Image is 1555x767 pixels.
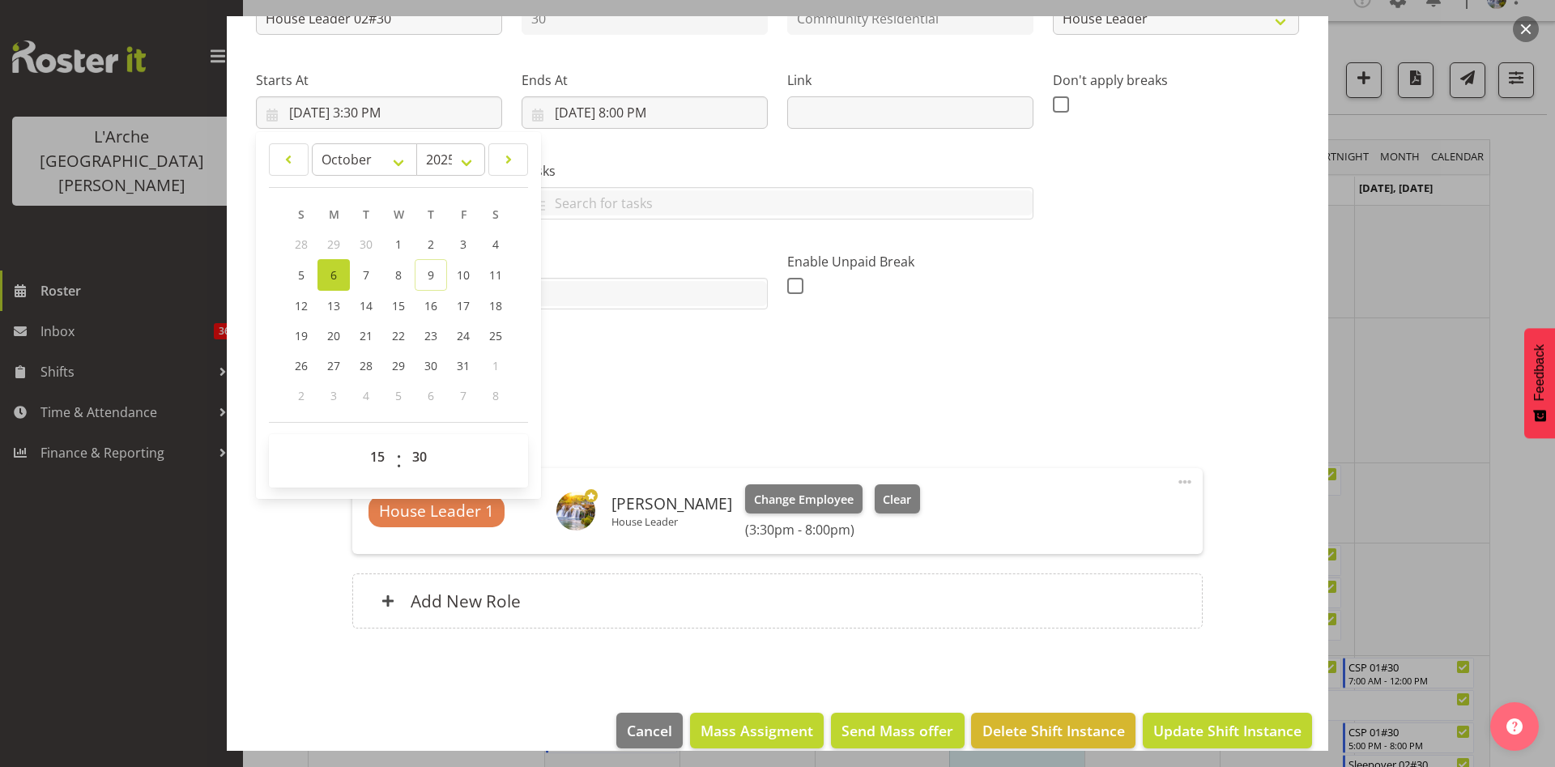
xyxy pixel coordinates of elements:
span: 6 [330,267,337,283]
span: 13 [327,298,340,313]
span: Update Shift Instance [1153,720,1302,741]
span: 7 [460,388,466,403]
span: 8 [492,388,499,403]
span: 1 [492,358,499,373]
span: S [492,207,499,222]
span: 20 [327,328,340,343]
span: 16 [424,298,437,313]
span: 3 [460,236,466,252]
a: 21 [350,321,382,351]
h6: Add New Role [411,590,521,611]
button: Delete Shift Instance [971,713,1135,748]
a: 10 [447,259,479,291]
input: Shift Instance Name [256,2,502,35]
span: S [298,207,305,222]
a: 31 [447,351,479,381]
label: Tasks [522,161,1033,181]
span: Feedback [1532,344,1547,401]
span: 2 [428,236,434,252]
span: 17 [457,298,470,313]
span: 6 [428,388,434,403]
span: T [428,207,434,222]
span: 12 [295,298,308,313]
span: M [329,207,339,222]
label: Enable Unpaid Break [787,252,1033,271]
h6: [PERSON_NAME] [611,495,732,513]
span: 5 [298,267,305,283]
span: 8 [395,267,402,283]
p: House Leader [611,515,732,528]
input: Click to select... [522,96,768,129]
span: 23 [424,328,437,343]
a: 4 [479,229,512,259]
button: Mass Assigment [690,713,824,748]
a: 25 [479,321,512,351]
span: 30 [360,236,373,252]
a: 13 [317,291,350,321]
button: Feedback - Show survey [1524,328,1555,438]
span: 11 [489,267,502,283]
span: 28 [295,236,308,252]
span: 29 [327,236,340,252]
span: 5 [395,388,402,403]
span: 14 [360,298,373,313]
span: T [363,207,369,222]
a: 8 [382,259,415,291]
span: 18 [489,298,502,313]
span: Clear [883,491,911,509]
span: 4 [363,388,369,403]
span: 22 [392,328,405,343]
a: 24 [447,321,479,351]
a: 3 [447,229,479,259]
span: 21 [360,328,373,343]
a: 17 [447,291,479,321]
span: 27 [327,358,340,373]
a: 28 [350,351,382,381]
span: : [396,441,402,481]
h5: Description [256,329,1299,348]
span: W [394,207,404,222]
a: 9 [415,259,447,291]
button: Send Mass offer [831,713,964,748]
a: 27 [317,351,350,381]
span: Delete Shift Instance [982,720,1125,741]
span: Change Employee [754,491,854,509]
span: 3 [330,388,337,403]
span: 2 [298,388,305,403]
span: House Leader 1 [379,500,494,523]
button: Clear [875,484,921,513]
a: 1 [382,229,415,259]
a: 19 [285,321,317,351]
a: 26 [285,351,317,381]
a: 5 [285,259,317,291]
span: 26 [295,358,308,373]
h5: Roles [352,429,1202,449]
a: 30 [415,351,447,381]
span: 25 [489,328,502,343]
span: Send Mass offer [841,720,953,741]
span: Mass Assigment [701,720,813,741]
a: 18 [479,291,512,321]
label: Don't apply breaks [1053,70,1299,90]
label: Link [787,70,1033,90]
a: 22 [382,321,415,351]
input: Click to select... [256,96,502,129]
label: Starts At [256,70,502,90]
a: 6 [317,259,350,291]
button: Cancel [616,713,683,748]
span: 29 [392,358,405,373]
label: Ends At [522,70,768,90]
span: 4 [492,236,499,252]
span: 9 [428,267,434,283]
span: 19 [295,328,308,343]
p: #30 [256,368,1299,387]
span: 1 [395,236,402,252]
a: 20 [317,321,350,351]
a: 12 [285,291,317,321]
img: help-xxl-2.png [1506,718,1523,735]
img: aizza-garduque4b89473dfc6c768e6a566f2329987521.png [556,492,595,531]
span: 10 [457,267,470,283]
a: 15 [382,291,415,321]
a: 16 [415,291,447,321]
h6: (3:30pm - 8:00pm) [745,522,920,538]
